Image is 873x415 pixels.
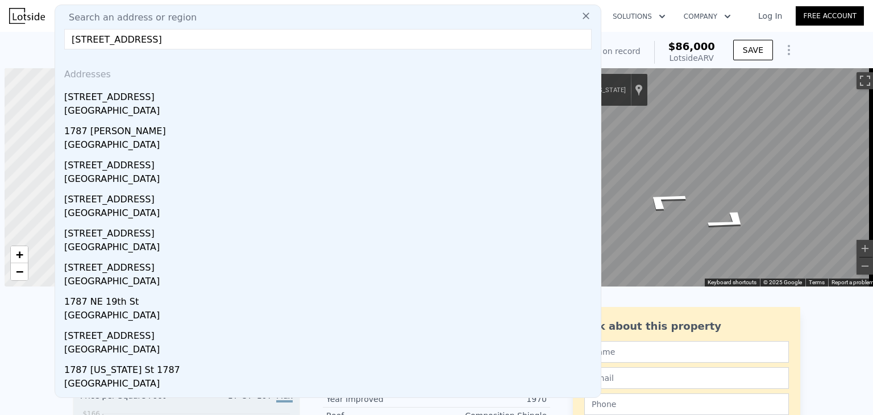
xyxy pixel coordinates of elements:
path: Go East, Lyon Ave [622,184,705,217]
a: Zoom in [11,246,28,263]
div: [STREET_ADDRESS] [64,393,596,411]
span: − [16,264,23,279]
div: 1787 NE 19th St [64,290,596,309]
a: Log In [745,10,796,22]
div: [GEOGRAPHIC_DATA] [64,309,596,325]
input: Enter an address, city, region, neighborhood or zip code [64,29,592,49]
div: [STREET_ADDRESS] [64,154,596,172]
div: [STREET_ADDRESS] [64,188,596,206]
div: [GEOGRAPHIC_DATA] [64,138,596,154]
span: + [16,247,23,262]
div: [STREET_ADDRESS] [64,222,596,240]
div: [GEOGRAPHIC_DATA] [64,206,596,222]
button: SAVE [733,40,773,60]
a: Show location on map [635,84,643,96]
div: Lotside ARV [668,52,715,64]
input: Email [584,367,789,389]
div: [GEOGRAPHIC_DATA] [64,377,596,393]
a: Free Account [796,6,864,26]
span: © 2025 Google [763,279,802,285]
input: Name [584,341,789,363]
path: Go West, Lyon Ave [688,205,771,238]
span: $86,000 [668,40,715,52]
button: Show Options [778,39,800,61]
div: Addresses [60,59,596,86]
div: 1970 [436,393,547,405]
div: [STREET_ADDRESS] [64,256,596,275]
div: [GEOGRAPHIC_DATA] [64,240,596,256]
button: Keyboard shortcuts [708,279,756,287]
div: [STREET_ADDRESS] [64,86,596,104]
button: Company [675,6,740,27]
div: [GEOGRAPHIC_DATA] [64,275,596,290]
a: Terms (opens in new tab) [809,279,825,285]
button: Solutions [604,6,675,27]
div: 1787 [PERSON_NAME] [64,120,596,138]
div: Price per Square Foot [80,390,186,408]
div: [GEOGRAPHIC_DATA] [64,343,596,359]
div: Year Improved [326,393,436,405]
input: Phone [584,393,789,415]
div: [STREET_ADDRESS] [64,325,596,343]
div: 1787 [US_STATE] St 1787 [64,359,596,377]
div: Ask about this property [584,318,789,334]
span: Search an address or region [60,11,197,24]
img: Lotside [9,8,45,24]
div: [GEOGRAPHIC_DATA] [64,172,596,188]
a: Zoom out [11,263,28,280]
div: [GEOGRAPHIC_DATA] [64,104,596,120]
